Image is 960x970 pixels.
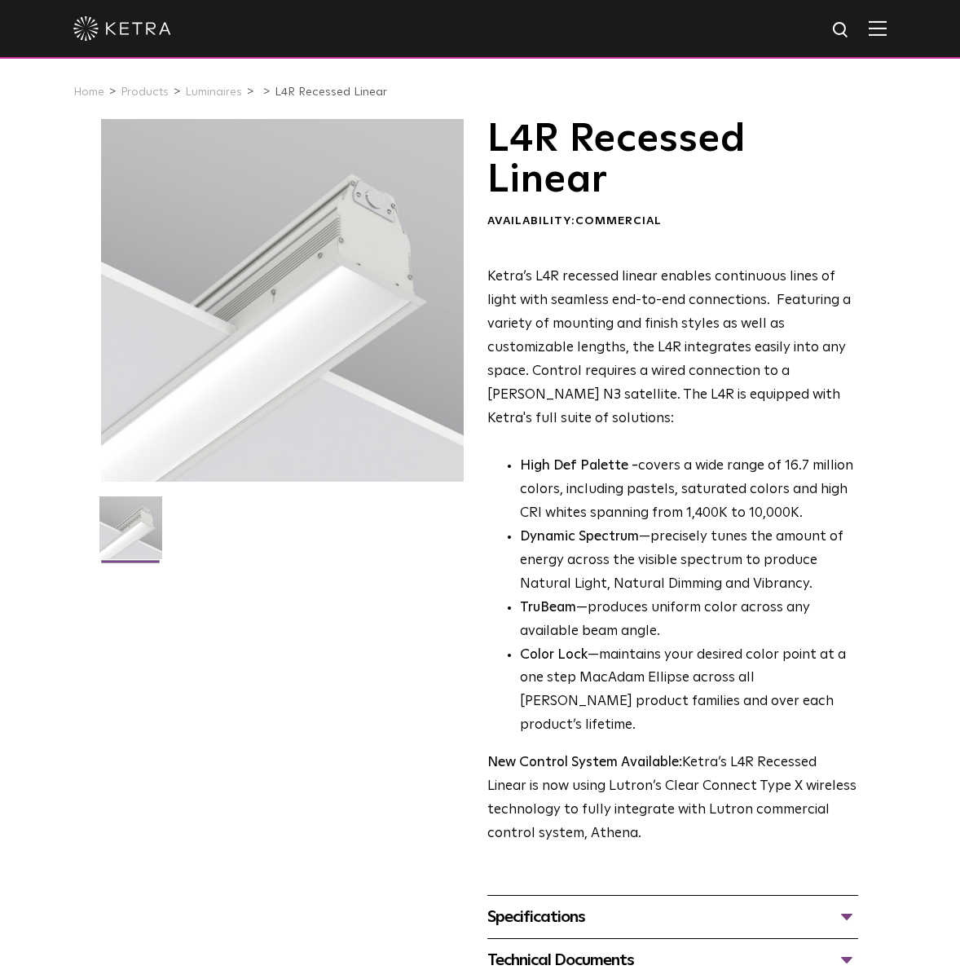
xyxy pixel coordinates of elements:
[520,597,858,644] li: —produces uniform color across any available beam angle.
[520,459,638,473] strong: High Def Palette -
[121,86,169,98] a: Products
[520,455,858,526] p: covers a wide range of 16.7 million colors, including pastels, saturated colors and high CRI whit...
[487,214,858,230] div: Availability:
[487,752,858,846] p: Ketra’s L4R Recessed Linear is now using Lutron’s Clear Connect Type X wireless technology to ful...
[487,756,682,769] strong: New Control System Available:
[73,16,171,41] img: ketra-logo-2019-white
[520,601,576,615] strong: TruBeam
[520,648,588,662] strong: Color Lock
[487,904,858,930] div: Specifications
[520,530,639,544] strong: Dynamic Spectrum
[185,86,242,98] a: Luminaires
[520,526,858,597] li: —precisely tunes the amount of energy across the visible spectrum to produce Natural Light, Natur...
[487,119,858,201] h1: L4R Recessed Linear
[520,644,858,739] li: —maintains your desired color point at a one step MacAdam Ellipse across all [PERSON_NAME] produc...
[869,20,887,36] img: Hamburger%20Nav.svg
[73,86,104,98] a: Home
[487,266,858,430] p: Ketra’s L4R recessed linear enables continuous lines of light with seamless end-to-end connection...
[99,496,162,571] img: L4R-2021-Web-Square
[275,86,387,98] a: L4R Recessed Linear
[831,20,852,41] img: search icon
[575,215,662,227] span: Commercial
